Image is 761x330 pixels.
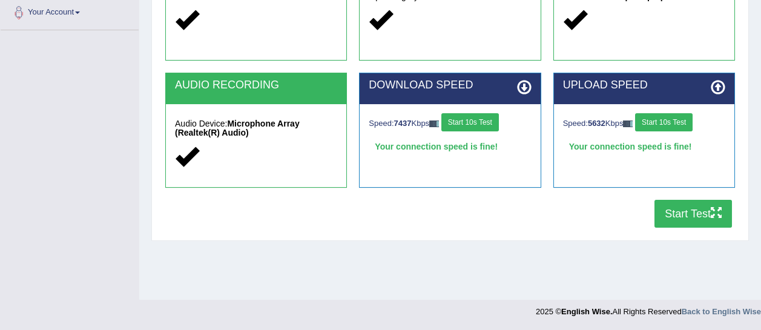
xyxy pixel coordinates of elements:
[394,119,412,128] strong: 7437
[588,119,605,128] strong: 5632
[441,113,499,131] button: Start 10s Test
[563,113,725,134] div: Speed: Kbps
[369,113,531,134] div: Speed: Kbps
[369,79,531,91] h2: DOWNLOAD SPEED
[429,120,439,127] img: ajax-loader-fb-connection.gif
[654,200,732,228] button: Start Test
[635,113,693,131] button: Start 10s Test
[682,307,761,316] a: Back to English Wise
[563,137,725,156] div: Your connection speed is fine!
[536,300,761,317] div: 2025 © All Rights Reserved
[175,79,337,91] h2: AUDIO RECORDING
[369,137,531,156] div: Your connection speed is fine!
[175,119,300,137] strong: Microphone Array (Realtek(R) Audio)
[623,120,633,127] img: ajax-loader-fb-connection.gif
[175,119,337,138] h5: Audio Device:
[561,307,612,316] strong: English Wise.
[563,79,725,91] h2: UPLOAD SPEED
